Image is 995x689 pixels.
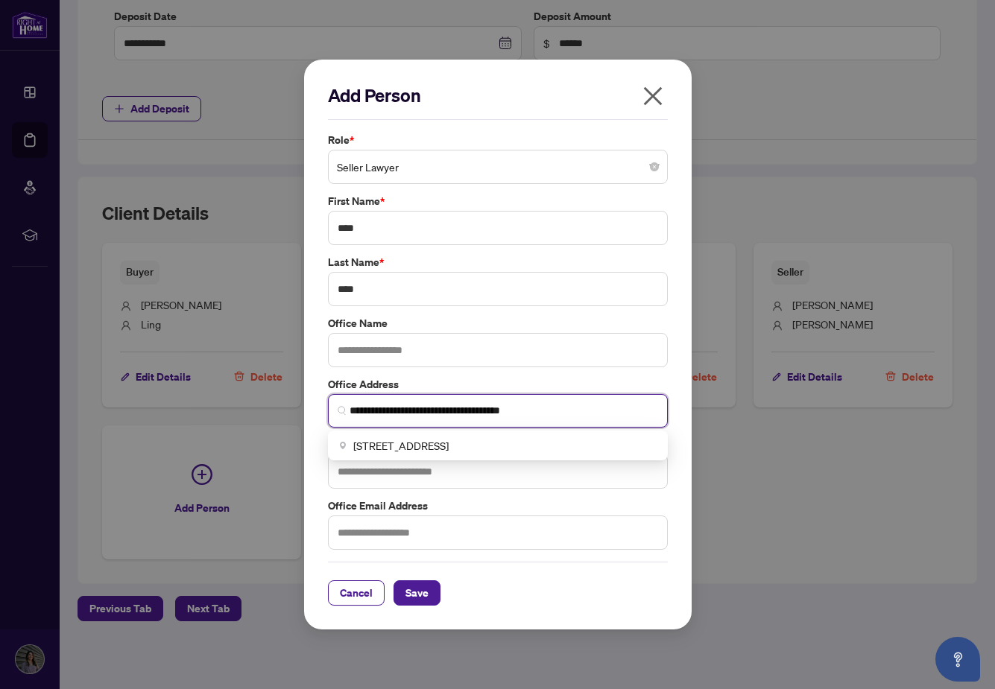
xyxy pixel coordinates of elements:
label: Office Email Address [328,498,668,514]
button: Save [394,580,440,606]
img: search_icon [338,406,347,415]
button: Open asap [935,637,980,682]
button: Cancel [328,580,385,606]
span: Cancel [340,581,373,605]
span: [STREET_ADDRESS] [353,437,449,454]
span: Save [405,581,429,605]
label: Role [328,132,668,148]
span: close-circle [650,162,659,171]
h2: Add Person [328,83,668,107]
span: Seller Lawyer [337,153,659,181]
span: close [641,84,665,108]
label: Office Address [328,376,668,393]
label: First Name [328,193,668,209]
label: Last Name [328,254,668,270]
label: Office Name [328,315,668,331]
